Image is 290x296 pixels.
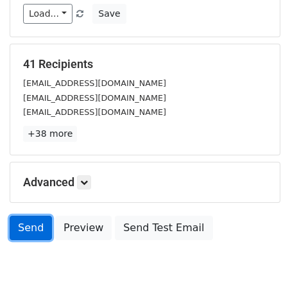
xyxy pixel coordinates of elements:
[23,126,77,142] a: +38 more
[23,175,267,189] h5: Advanced
[55,216,112,240] a: Preview
[23,78,166,88] small: [EMAIL_ADDRESS][DOMAIN_NAME]
[23,107,166,117] small: [EMAIL_ADDRESS][DOMAIN_NAME]
[115,216,212,240] a: Send Test Email
[226,234,290,296] iframe: Chat Widget
[92,4,126,24] button: Save
[23,4,72,24] a: Load...
[23,57,267,71] h5: 41 Recipients
[10,216,52,240] a: Send
[23,93,166,103] small: [EMAIL_ADDRESS][DOMAIN_NAME]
